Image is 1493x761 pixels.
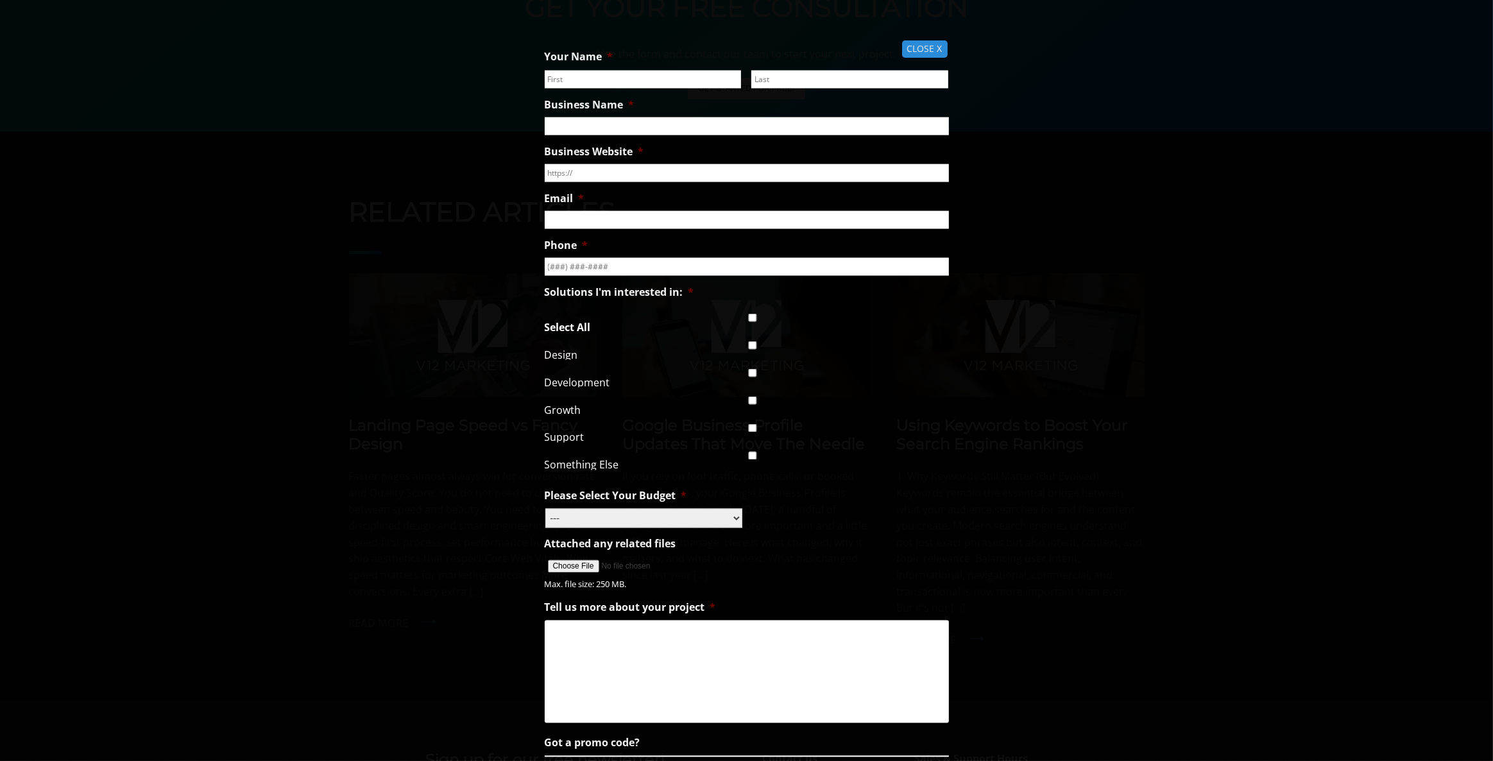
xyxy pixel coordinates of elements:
[545,432,584,443] label: Support
[545,737,640,750] label: Got a promo code?
[1429,699,1493,761] iframe: Chat Widget
[545,405,581,415] label: Growth
[545,322,591,332] label: Select All
[545,145,644,158] label: Business Website
[545,50,613,64] label: Your Name
[545,490,687,503] label: Please Select Your Budget
[545,192,584,205] label: Email
[545,164,949,182] input: https://
[902,40,948,58] span: CLOSE X
[545,601,716,615] label: Tell us more about your project
[545,377,610,388] label: Development
[545,71,742,89] input: First
[545,98,635,112] label: Business Name
[545,350,578,360] label: Design
[545,460,619,470] label: Something Else
[545,286,694,299] label: Solutions I'm interested in:
[545,239,588,252] label: Phone
[545,538,676,551] label: Attached any related files
[545,258,949,276] input: (###) ###-####
[751,71,948,89] input: Last
[545,569,637,590] span: Max. file size: 250 MB.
